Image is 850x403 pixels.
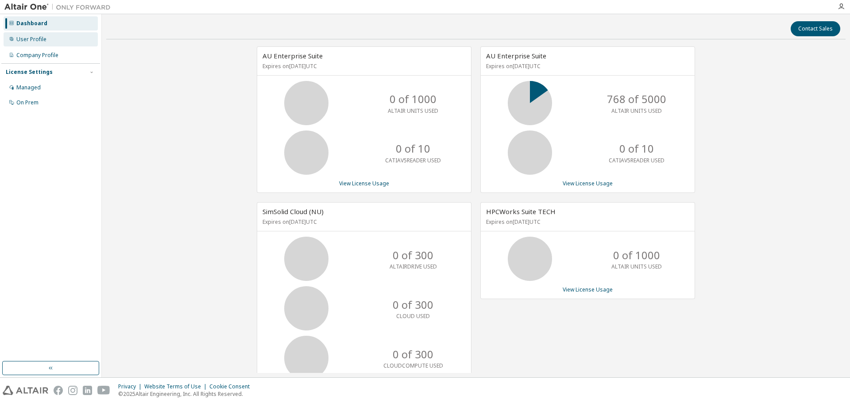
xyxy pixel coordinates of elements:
[613,248,660,263] p: 0 of 1000
[486,51,546,60] span: AU Enterprise Suite
[263,207,324,216] span: SimSolid Cloud (NU)
[16,52,58,59] div: Company Profile
[4,3,115,12] img: Altair One
[611,263,662,270] p: ALTAIR UNITS USED
[396,141,430,156] p: 0 of 10
[791,21,840,36] button: Contact Sales
[388,107,438,115] p: ALTAIR UNITS USED
[16,20,47,27] div: Dashboard
[118,390,255,398] p: © 2025 Altair Engineering, Inc. All Rights Reserved.
[607,92,666,107] p: 768 of 5000
[393,297,433,312] p: 0 of 300
[390,263,437,270] p: ALTAIRDRIVE USED
[611,107,662,115] p: ALTAIR UNITS USED
[263,218,464,226] p: Expires on [DATE] UTC
[16,36,46,43] div: User Profile
[16,99,39,106] div: On Prem
[263,51,323,60] span: AU Enterprise Suite
[6,69,53,76] div: License Settings
[118,383,144,390] div: Privacy
[609,157,665,164] p: CATIAV5READER USED
[393,347,433,362] p: 0 of 300
[396,312,430,320] p: CLOUD USED
[393,248,433,263] p: 0 of 300
[209,383,255,390] div: Cookie Consent
[54,386,63,395] img: facebook.svg
[16,84,41,91] div: Managed
[144,383,209,390] div: Website Terms of Use
[385,157,441,164] p: CATIAV5READER USED
[339,180,389,187] a: View License Usage
[83,386,92,395] img: linkedin.svg
[619,141,654,156] p: 0 of 10
[486,207,556,216] span: HPCWorks Suite TECH
[383,362,443,369] p: CLOUDCOMPUTE USED
[486,218,687,226] p: Expires on [DATE] UTC
[563,180,613,187] a: View License Usage
[3,386,48,395] img: altair_logo.svg
[486,62,687,70] p: Expires on [DATE] UTC
[68,386,77,395] img: instagram.svg
[390,92,437,107] p: 0 of 1000
[263,62,464,70] p: Expires on [DATE] UTC
[97,386,110,395] img: youtube.svg
[563,286,613,293] a: View License Usage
